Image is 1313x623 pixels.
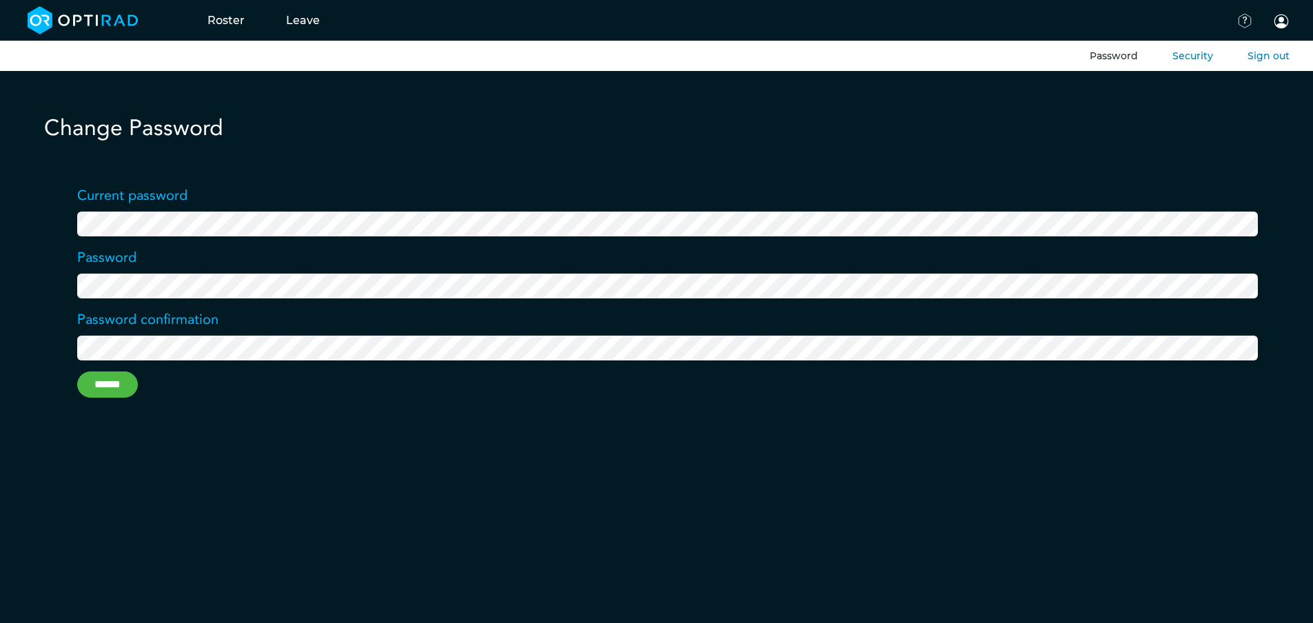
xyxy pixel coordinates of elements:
label: Password confirmation [77,309,218,330]
label: Password [77,247,136,268]
a: Security [1172,50,1213,62]
img: brand-opti-rad-logos-blue-and-white-d2f68631ba2948856bd03f2d395fb146ddc8fb01b4b6e9315ea85fa773367... [28,6,139,34]
a: Password [1090,50,1138,62]
button: Sign out [1248,49,1290,63]
label: Current password [77,185,187,206]
h1: Change Password [44,115,1291,141]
